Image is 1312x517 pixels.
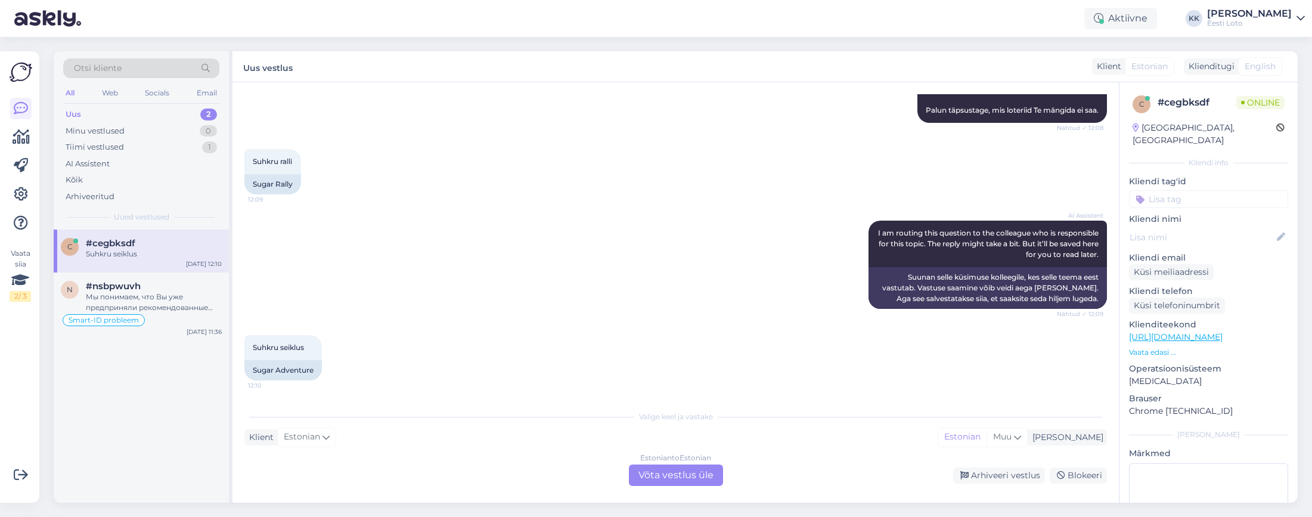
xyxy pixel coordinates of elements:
[878,228,1100,259] span: I am routing this question to the colleague who is responsible for this topic. The reply might ta...
[244,174,301,194] div: Sugar Rally
[1245,60,1276,73] span: English
[194,85,219,101] div: Email
[1129,447,1288,460] p: Märkmed
[1207,18,1292,28] div: Eesti Loto
[66,125,125,137] div: Minu vestlused
[1028,431,1103,444] div: [PERSON_NAME]
[1207,9,1305,28] a: [PERSON_NAME]Eesti Loto
[86,249,222,259] div: Suhkru seiklus
[1236,96,1285,109] span: Online
[1207,9,1292,18] div: [PERSON_NAME]
[114,212,169,222] span: Uued vestlused
[186,259,222,268] div: [DATE] 12:10
[869,267,1107,309] div: Suunan selle küsimuse kolleegile, kes selle teema eest vastutab. Vastuse saamine võib veidi aega ...
[202,141,217,153] div: 1
[142,85,172,101] div: Socials
[86,281,141,292] span: #nsbpwuvh
[1129,190,1288,208] input: Lisa tag
[1129,375,1288,388] p: [MEDICAL_DATA]
[100,85,120,101] div: Web
[938,428,987,446] div: Estonian
[244,431,274,444] div: Klient
[10,291,31,302] div: 2 / 3
[253,343,304,352] span: Suhkru seiklus
[86,292,222,313] div: Мы понимаем, что Вы уже предприняли рекомендованные шаги, и проблема сохраняется даже на новом ус...
[1129,429,1288,440] div: [PERSON_NAME]
[1131,60,1168,73] span: Estonian
[1129,285,1288,298] p: Kliendi telefon
[248,381,293,390] span: 12:10
[66,141,124,153] div: Tiimi vestlused
[66,191,114,203] div: Arhiveeritud
[1129,157,1288,168] div: Kliendi info
[1084,8,1157,29] div: Aktiivne
[1057,123,1103,132] span: Nähtud ✓ 12:08
[1092,60,1121,73] div: Klient
[67,242,73,251] span: c
[187,327,222,336] div: [DATE] 11:36
[629,465,723,486] div: Võta vestlus üle
[74,62,122,75] span: Otsi kliente
[1130,231,1274,244] input: Lisa nimi
[1129,213,1288,225] p: Kliendi nimi
[66,174,83,186] div: Kõik
[200,125,217,137] div: 0
[244,411,1107,422] div: Valige keel ja vastake
[1059,211,1103,220] span: AI Assistent
[10,248,31,302] div: Vaata siia
[1129,175,1288,188] p: Kliendi tag'id
[1129,405,1288,417] p: Chrome [TECHNICAL_ID]
[1186,10,1202,27] div: KK
[1158,95,1236,110] div: # cegbksdf
[1129,347,1288,358] p: Vaata edasi ...
[953,468,1045,484] div: Arhiveeri vestlus
[1057,309,1103,318] span: Nähtud ✓ 12:09
[69,317,139,324] span: Smart-ID probleem
[284,431,320,444] span: Estonian
[66,158,110,170] div: AI Assistent
[1129,298,1225,314] div: Küsi telefoninumbrit
[10,61,32,83] img: Askly Logo
[248,195,293,204] span: 12:09
[253,157,292,166] span: Suhkru ralli
[1129,318,1288,331] p: Klienditeekond
[67,285,73,294] span: n
[1129,363,1288,375] p: Operatsioonisüsteem
[1133,122,1276,147] div: [GEOGRAPHIC_DATA], [GEOGRAPHIC_DATA]
[86,238,135,249] span: #cegbksdf
[244,360,322,380] div: Sugar Adventure
[1129,332,1223,342] a: [URL][DOMAIN_NAME]
[66,109,81,120] div: Uus
[243,58,293,75] label: Uus vestlus
[1184,60,1235,73] div: Klienditugi
[1050,468,1107,484] div: Blokeeri
[1139,100,1144,109] span: c
[993,431,1012,442] span: Muu
[1129,392,1288,405] p: Brauser
[200,109,217,120] div: 2
[640,453,711,463] div: Estonian to Estonian
[1129,252,1288,264] p: Kliendi email
[63,85,77,101] div: All
[1129,264,1214,280] div: Küsi meiliaadressi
